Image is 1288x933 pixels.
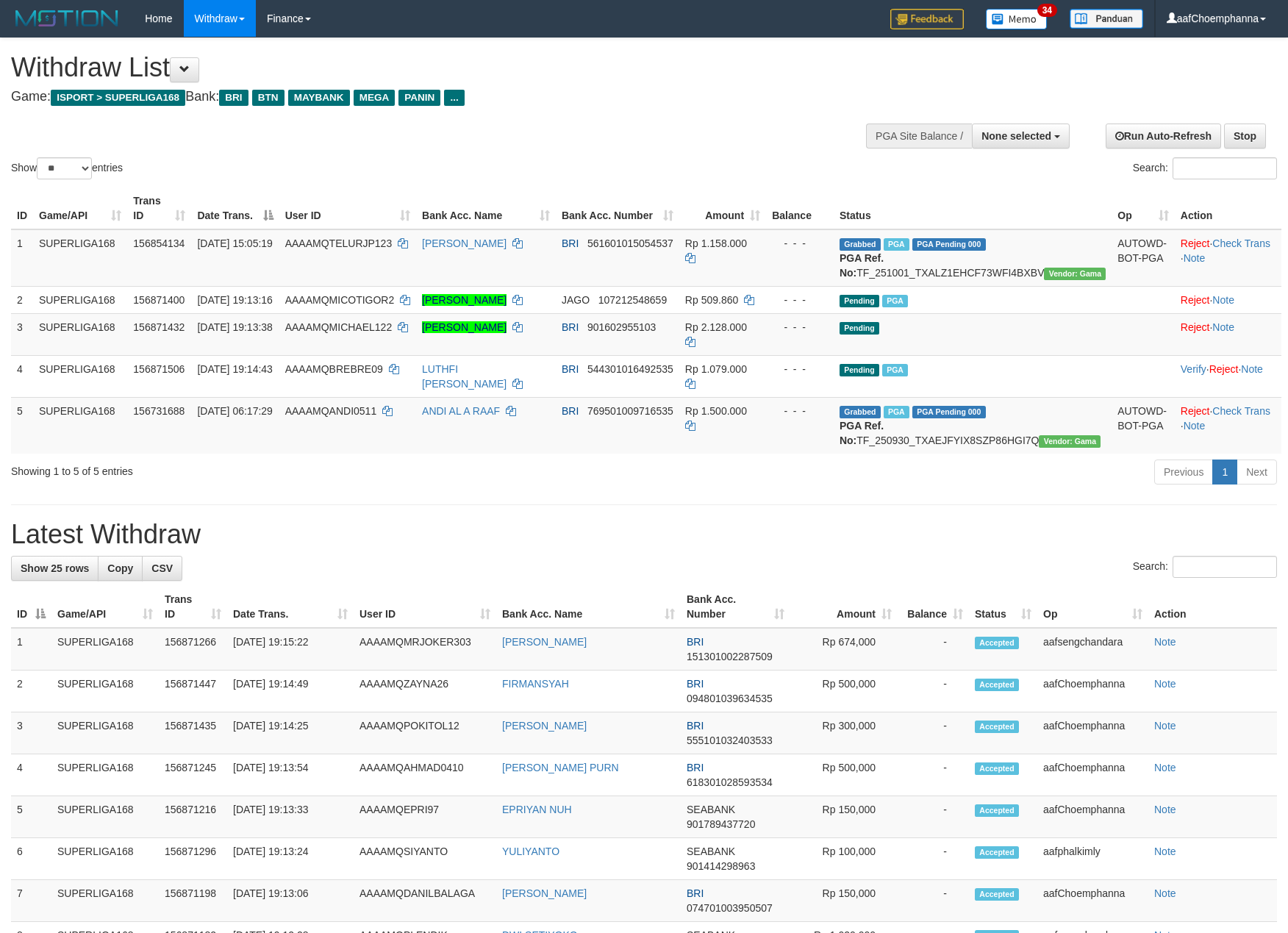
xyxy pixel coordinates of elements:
[127,187,191,229] th: Trans ID: activate to sort column ascending
[288,90,350,106] span: MAYBANK
[227,671,354,712] td: [DATE] 19:14:49
[354,838,496,880] td: AAAAMQSIYANTO
[1175,187,1281,229] th: Action
[496,586,681,628] th: Bank Acc. Name: activate to sort column ascending
[354,754,496,796] td: AAAAMQAHMAD0410
[1070,9,1143,29] img: panduan.png
[840,406,881,418] span: Grabbed
[1181,237,1210,249] a: Reject
[972,124,1070,149] button: None selected
[1237,460,1277,485] a: Next
[227,586,354,628] th: Date Trans.: activate to sort column ascending
[1037,628,1148,671] td: aafsengchandara
[197,405,272,417] span: [DATE] 06:17:29
[1133,157,1277,179] label: Search:
[884,406,909,418] span: Marked by aafromsomean
[422,294,507,306] a: [PERSON_NAME]
[1044,268,1106,280] span: Vendor URL: https://trx31.1velocity.biz
[285,405,377,417] span: AAAAMQANDI0511
[33,229,127,287] td: SUPERLIGA168
[587,321,656,333] span: Copy 901602955103 to clipboard
[882,295,908,307] span: Marked by aafsoycanthlai
[1212,321,1234,333] a: Note
[1106,124,1221,149] a: Run Auto-Refresh
[1154,460,1213,485] a: Previous
[834,187,1112,229] th: Status
[51,90,185,106] span: ISPORT > SUPERLIGA168
[502,762,619,773] a: [PERSON_NAME] PURN
[502,720,587,732] a: [PERSON_NAME]
[986,9,1048,29] img: Button%20Memo.svg
[159,838,227,880] td: 156871296
[33,313,127,355] td: SUPERLIGA168
[975,721,1019,733] span: Accepted
[98,556,143,581] a: Copy
[790,796,898,838] td: Rp 150,000
[772,320,828,335] div: - - -
[11,157,123,179] label: Show entries
[1133,556,1277,578] label: Search:
[981,130,1051,142] span: None selected
[587,237,673,249] span: Copy 561601015054537 to clipboard
[159,754,227,796] td: 156871245
[1154,762,1176,773] a: Note
[685,363,747,375] span: Rp 1.079.000
[11,556,99,581] a: Show 25 rows
[562,321,579,333] span: BRI
[227,754,354,796] td: [DATE] 19:13:54
[1175,355,1281,397] td: · ·
[11,880,51,922] td: 7
[866,124,972,149] div: PGA Site Balance /
[33,397,127,454] td: SUPERLIGA168
[133,321,185,333] span: 156871432
[685,294,738,306] span: Rp 509.860
[687,902,773,914] span: Copy 074701003950507 to clipboard
[1212,405,1270,417] a: Check Trans
[687,846,735,857] span: SEABANK
[1037,586,1148,628] th: Op: activate to sort column ascending
[227,880,354,922] td: [DATE] 19:13:06
[898,586,969,628] th: Balance: activate to sort column ascending
[285,237,393,249] span: AAAAMQTELURJP123
[687,636,704,648] span: BRI
[197,237,272,249] span: [DATE] 15:05:19
[502,887,587,899] a: [PERSON_NAME]
[766,187,834,229] th: Balance
[1112,229,1175,287] td: AUTOWD-BOT-PGA
[1173,556,1277,578] input: Search:
[1154,887,1176,899] a: Note
[11,628,51,671] td: 1
[898,880,969,922] td: -
[11,671,51,712] td: 2
[790,671,898,712] td: Rp 500,000
[502,636,587,648] a: [PERSON_NAME]
[219,90,248,106] span: BRI
[562,237,579,249] span: BRI
[912,406,986,418] span: PGA Pending
[11,754,51,796] td: 4
[1154,846,1176,857] a: Note
[898,671,969,712] td: -
[1184,420,1206,432] a: Note
[790,838,898,880] td: Rp 100,000
[975,637,1019,649] span: Accepted
[51,838,159,880] td: SUPERLIGA168
[1037,880,1148,922] td: aafChoemphanna
[1184,252,1206,264] a: Note
[1154,804,1176,815] a: Note
[1037,671,1148,712] td: aafChoemphanna
[834,397,1112,454] td: TF_250930_TXAEJFYIX8SZP86HGI7Q
[772,404,828,418] div: - - -
[159,586,227,628] th: Trans ID: activate to sort column ascending
[898,838,969,880] td: -
[1181,363,1206,375] a: Verify
[1037,796,1148,838] td: aafChoemphanna
[790,586,898,628] th: Amount: activate to sort column ascending
[1154,678,1176,690] a: Note
[354,628,496,671] td: AAAAMQMRJOKER303
[33,355,127,397] td: SUPERLIGA168
[562,405,579,417] span: BRI
[51,628,159,671] td: SUPERLIGA168
[898,796,969,838] td: -
[354,796,496,838] td: AAAAMQEPRI97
